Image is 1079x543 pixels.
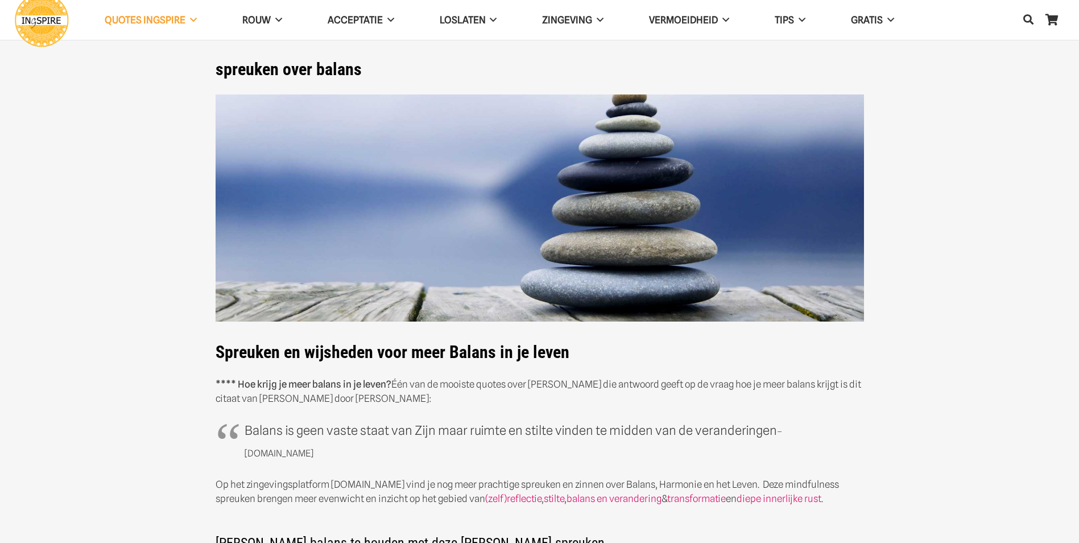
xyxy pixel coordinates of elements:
span: QUOTES INGSPIRE [105,14,185,26]
span: TIPS [775,14,794,26]
a: (zelf)reflectie [485,493,541,504]
p: Balans is geen vaste staat van Zijn maar ruimte en stilte vinden te midden van de veranderingen [245,420,835,463]
a: ROUW [220,6,305,35]
span: Zingeving [542,14,592,26]
a: Zoeken [1017,6,1040,34]
a: Loslaten [417,6,520,35]
a: stilte [544,493,564,504]
a: Zingeving [519,6,626,35]
a: VERMOEIDHEID [626,6,752,35]
span: ROUW [242,14,271,26]
a: balans en verandering [567,493,662,504]
h1: spreuken over balans [216,59,864,80]
strong: **** Hoe krijg je meer balans in je leven? [216,379,391,390]
span: Acceptatie [328,14,383,26]
a: TIPS [752,6,828,35]
a: GRATIS [828,6,917,35]
a: diepe innerlijke rust [737,493,821,504]
a: QUOTES INGSPIRE [82,6,220,35]
p: Op het zingevingsplatform [DOMAIN_NAME] vind je nog meer prachtige spreuken en zinnen over Balans... [216,478,864,506]
span: Loslaten [440,14,486,26]
span: VERMOEIDHEID [649,14,718,26]
strong: Spreuken en wijsheden voor meer Balans in je leven [216,342,569,362]
p: Één van de mooiste quotes over [PERSON_NAME] die antwoord geeft op de vraag hoe je meer balans kr... [216,377,864,406]
a: Acceptatie [305,6,417,35]
span: GRATIS [851,14,883,26]
span: – [DOMAIN_NAME] [245,426,782,459]
img: De mooiste spreuken over Balans en innerlijke rust - citaten van Ingspire [216,94,864,322]
a: transformatie [667,493,726,504]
